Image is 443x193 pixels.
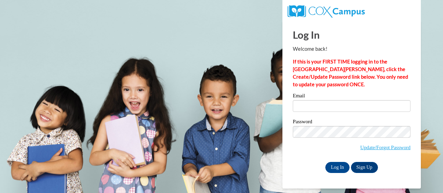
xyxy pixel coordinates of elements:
[293,93,410,100] label: Email
[360,145,410,150] a: Update/Forgot Password
[288,8,365,14] a: COX Campus
[351,162,378,173] a: Sign Up
[293,45,410,53] p: Welcome back!
[293,119,410,126] label: Password
[293,59,408,87] strong: If this is your FIRST TIME logging in to the [GEOGRAPHIC_DATA][PERSON_NAME], click the Create/Upd...
[293,28,410,42] h1: Log In
[325,162,350,173] input: Log In
[288,5,365,18] img: COX Campus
